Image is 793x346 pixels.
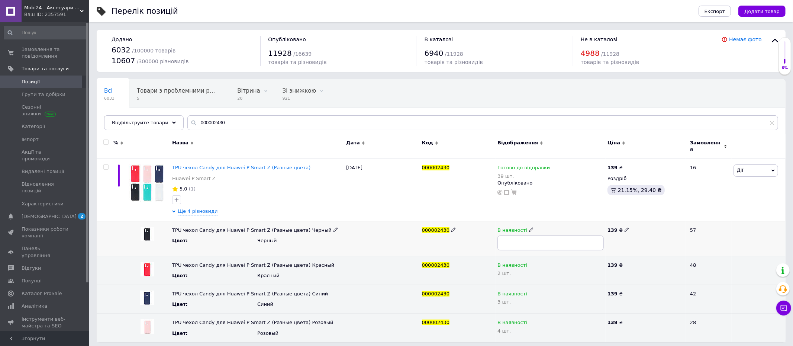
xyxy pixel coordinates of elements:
span: 000002430 [422,227,449,233]
span: Відгуки [22,265,41,272]
div: 39 шт. [497,173,550,179]
img: TPU чехол Candy для Huawei P Smart Z (Разные цвета) Розовый [141,319,154,334]
a: Huawei P Smart Z [172,175,216,182]
span: товарів та різновидів [425,59,483,65]
span: Готово до відправки [497,165,550,173]
span: Товари та послуги [22,65,69,72]
div: Цвет : [172,301,211,308]
span: 5 [137,96,215,101]
span: 10607 [112,56,135,65]
div: 57 [686,221,732,256]
span: Аналітика [22,303,47,310]
span: В каталозі [425,36,453,42]
span: Акції та промокоди [22,149,69,162]
span: Панель управління [22,245,69,259]
div: Опубліковано [497,180,604,186]
span: 4988 [581,49,600,58]
div: 48 [686,256,732,285]
span: TPU чехол Candy для Huawei P Smart Z (Разные цвета) Красный [172,262,334,268]
span: Код [422,140,433,146]
b: 139 [607,291,618,297]
span: товарів та різновидів [268,59,326,65]
button: Експорт [699,6,731,17]
span: Покупці [22,278,42,284]
span: 11928 [268,49,292,58]
span: [DEMOGRAPHIC_DATA] [22,213,77,220]
span: Замовлення [690,140,722,153]
span: Не в каталозі [581,36,618,42]
span: Каталог ProSale [22,290,62,297]
span: 000002430 [422,291,449,297]
div: Розовый [257,330,342,337]
div: ₴ [607,227,684,234]
span: Категорії [22,123,45,130]
span: товарів та різновидів [581,59,639,65]
div: Цвет : [172,237,211,244]
a: TPU чехол Candy для Huawei P Smart Z (Разные цвета) [172,165,310,170]
span: Видалені позиції [22,168,64,175]
span: TPU чехол Candy для Huawei P Smart Z (Разные цвета) Синий [172,291,328,297]
div: 6% [779,65,791,71]
div: 42 [686,285,732,314]
div: Синий [257,301,342,308]
span: Замовлення та повідомлення [22,46,69,60]
div: Цвет : [172,272,211,279]
div: Товари з проблемними різновидами [129,80,230,108]
span: % [113,140,118,146]
span: / 300000 різновидів [137,58,189,64]
span: Ще 4 різновиди [178,208,218,215]
span: Ціна [607,140,620,146]
span: 2 [78,213,86,220]
span: / 16639 [293,51,312,57]
span: (1) [189,186,196,192]
img: TPU чехол Candy для Huawei P Smart Z (Разные цвета) Черный [141,227,154,241]
div: [DATE] [344,159,420,221]
span: В наявності [497,320,527,327]
div: ₴ [607,262,684,269]
div: Цвет : [172,330,211,337]
span: Товари з проблемними р... [137,87,215,94]
button: Додати товар [738,6,786,17]
span: Характеристики [22,201,64,207]
span: 6033 [104,96,115,101]
span: Відфільтруйте товари [112,120,168,125]
span: / 100000 товарів [132,48,175,54]
a: Немає фото [729,36,762,42]
input: Пошук по назві позиції, артикулу і пошуковим запитам [187,115,778,130]
b: 139 [607,227,618,233]
div: ₴ [607,164,623,171]
span: 21.15%, 29.40 ₴ [618,187,662,193]
b: 139 [607,165,618,170]
span: Зі знижкою [283,87,316,94]
span: Mobi24 - Аксесуари для смартфонів [24,4,80,11]
img: TPU чехол Candy для Huawei P Smart Z (Разные цвета) Красный [141,262,154,276]
div: Ваш ID: 2357591 [24,11,89,18]
span: Всі [104,87,113,94]
span: Показники роботи компанії [22,226,69,239]
span: 921 [283,96,316,101]
span: Експорт [705,9,725,14]
span: В наявності [497,227,527,235]
span: TPU чехол Candy для Huawei P Smart Z (Разные цвета) Розовый [172,320,333,325]
span: Сезонні знижки [22,104,69,117]
span: Дії [737,167,743,173]
b: 139 [607,262,618,268]
div: 28 [686,314,732,342]
span: Додати товар [744,9,780,14]
span: Імпорт [22,136,39,143]
span: 6032 [112,45,130,54]
span: 5.0 [180,186,187,192]
button: Чат з покупцем [776,301,791,315]
div: Черный [257,237,342,244]
span: 000002430 [422,165,449,170]
div: 3 шт. [497,299,604,305]
b: 139 [607,320,618,325]
div: 16 [686,159,732,221]
div: Роздріб [607,175,684,182]
span: TPU чехол Candy для Huawei P Smart Z (Разные цвета) Черный [172,227,332,233]
span: Дата [346,140,360,146]
img: TPU чехол Candy для Huawei P Smart Z (Разные цвета) [129,164,166,202]
span: Приховані [104,116,134,122]
span: 6940 [425,49,444,58]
